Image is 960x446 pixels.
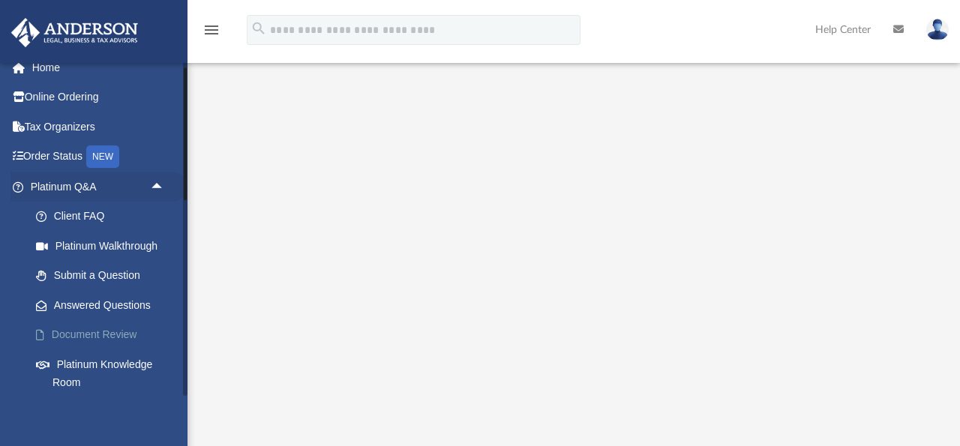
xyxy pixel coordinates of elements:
i: search [250,20,267,37]
a: menu [202,28,220,39]
a: Home [10,52,187,82]
img: Anderson Advisors Platinum Portal [7,18,142,47]
a: Answered Questions [21,290,187,320]
a: Submit a Question [21,261,187,291]
a: Document Review [21,320,187,350]
a: Platinum Q&Aarrow_drop_up [10,172,187,202]
a: Platinum Walkthrough [21,231,187,261]
a: Order StatusNEW [10,142,187,172]
img: User Pic [926,19,949,40]
a: Tax Organizers [10,112,187,142]
a: Online Ordering [10,82,187,112]
a: Client FAQ [21,202,187,232]
a: Platinum Knowledge Room [21,349,187,397]
i: menu [202,21,220,39]
span: arrow_drop_up [150,172,180,202]
div: NEW [86,145,119,168]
